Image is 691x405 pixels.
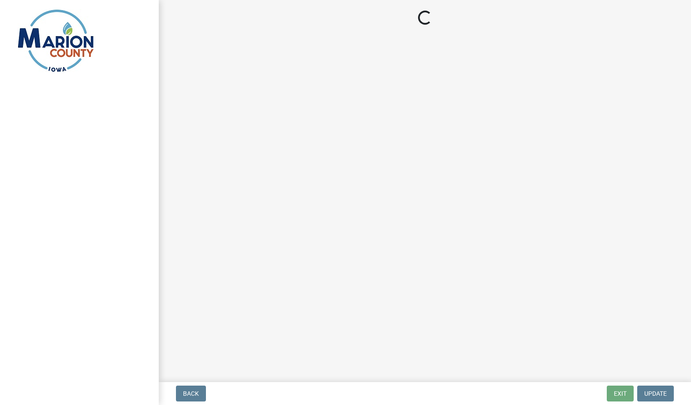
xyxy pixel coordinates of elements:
button: Back [176,386,206,401]
span: Back [183,390,199,397]
span: Update [644,390,667,397]
button: Exit [607,386,634,401]
img: Marion County, Iowa [18,9,94,72]
button: Update [637,386,674,401]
